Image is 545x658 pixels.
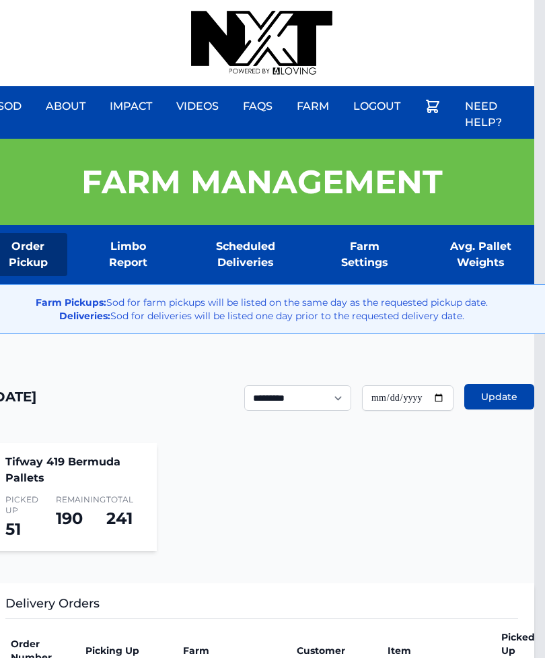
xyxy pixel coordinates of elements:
[38,90,94,123] a: About
[36,296,106,308] strong: Farm Pickups:
[189,233,302,276] a: Scheduled Deliveries
[457,90,534,139] a: Need Help?
[168,90,227,123] a: Videos
[81,166,443,198] h1: Farm Management
[191,11,332,75] img: nextdaysod.com Logo
[5,494,40,516] span: Picked Up
[56,494,90,505] span: Remaining
[427,233,534,276] a: Avg. Pallet Weights
[289,90,337,123] a: Farm
[5,454,141,486] h4: Tifway 419 Bermuda Pallets
[235,90,281,123] a: FAQs
[5,519,21,539] span: 51
[89,233,168,276] a: Limbo Report
[59,310,110,322] strong: Deliveries:
[324,233,405,276] a: Farm Settings
[106,494,141,505] span: Total
[481,390,517,403] span: Update
[106,508,133,528] span: 241
[464,384,534,409] button: Update
[56,508,83,528] span: 190
[102,90,160,123] a: Impact
[5,594,518,619] h3: Delivery Orders
[345,90,408,123] a: Logout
